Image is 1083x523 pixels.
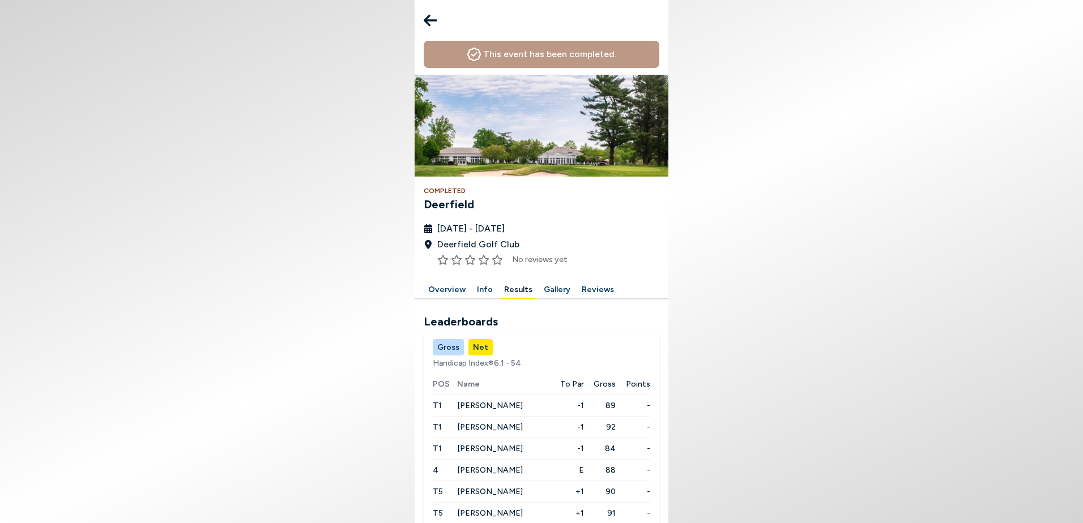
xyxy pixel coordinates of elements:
[616,421,650,433] span: -
[437,222,505,235] span: [DATE] - [DATE]
[472,281,497,299] button: Info
[433,339,464,355] button: Gross
[492,254,503,265] button: Rate this item 5 stars
[424,186,659,196] h4: Completed
[433,422,442,432] span: T1
[551,486,585,498] span: +1
[551,443,585,455] span: -1
[539,281,575,299] button: Gallery
[457,465,523,475] span: [PERSON_NAME]
[468,339,493,355] button: Net
[478,254,489,265] button: Rate this item 4 stars
[551,507,585,519] span: +1
[457,422,523,432] span: [PERSON_NAME]
[616,486,650,498] span: -
[433,487,443,496] span: T5
[433,465,438,475] span: 4
[551,464,585,476] span: E
[584,507,615,519] span: 91
[584,486,615,498] span: 90
[584,400,615,411] span: 89
[437,238,519,251] span: Deerfield Golf Club
[437,254,449,265] button: Rate this item 1 stars
[594,378,616,390] span: Gross
[424,313,659,330] h2: Leaderboards
[415,75,668,177] img: Deerfield
[500,281,537,299] button: Results
[577,281,619,299] button: Reviews
[433,357,650,369] span: Handicap Index® 6.1 - 54
[464,254,476,265] button: Rate this item 3 stars
[451,254,462,265] button: Rate this item 2 stars
[483,48,616,61] h4: This event has been completed.
[584,421,615,433] span: 92
[433,378,457,390] span: POS
[616,443,650,455] span: -
[433,508,443,518] span: T5
[512,254,568,265] span: No reviews yet
[433,444,442,453] span: T1
[551,400,585,411] span: -1
[457,508,523,518] span: [PERSON_NAME]
[424,281,470,299] button: Overview
[457,487,523,496] span: [PERSON_NAME]
[584,464,615,476] span: 88
[626,378,650,390] span: Points
[616,464,650,476] span: -
[424,339,659,355] div: Manage your account
[616,507,650,519] span: -
[424,196,659,213] h3: Deerfield
[616,400,650,411] span: -
[551,421,585,433] span: -1
[457,444,523,453] span: [PERSON_NAME]
[457,401,523,410] span: [PERSON_NAME]
[433,401,442,410] span: T1
[457,378,551,390] span: Name
[415,281,668,299] div: Manage your account
[560,378,584,390] span: To Par
[584,443,615,455] span: 84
